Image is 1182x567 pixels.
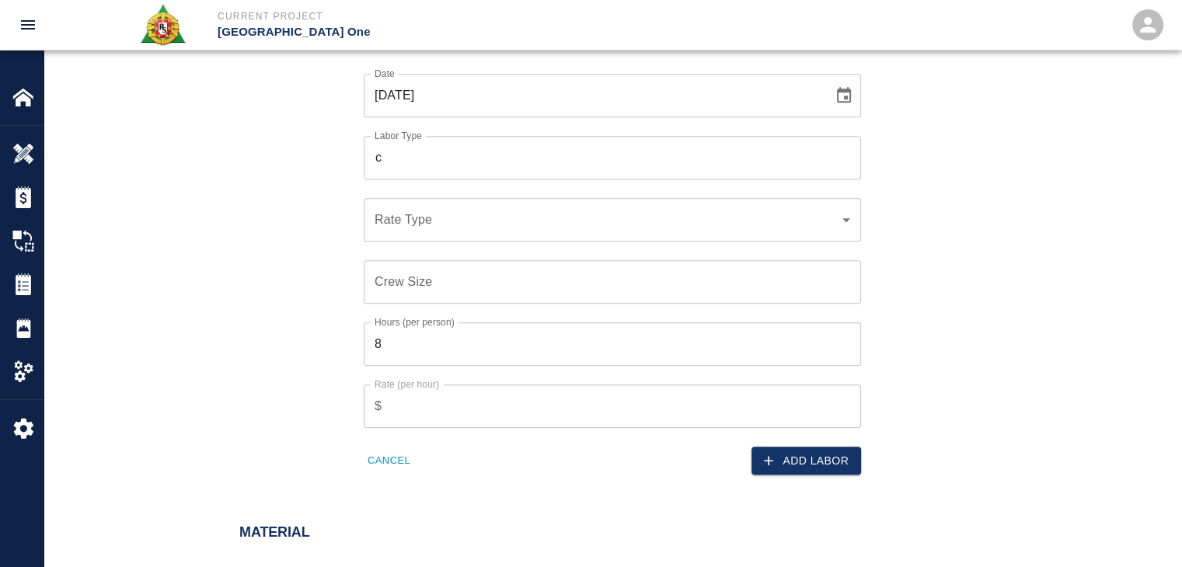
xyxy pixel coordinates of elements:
[218,23,675,41] p: [GEOGRAPHIC_DATA] One
[375,129,422,142] label: Labor Type
[375,397,382,416] p: $
[375,67,395,80] label: Date
[239,524,985,541] h2: Material
[9,6,47,43] button: open drawer
[1104,492,1182,567] iframe: Chat Widget
[375,377,439,391] label: Rate (per hour)
[751,447,861,475] button: Add Labor
[364,449,414,473] button: Cancel
[364,74,822,117] input: mm/dd/yyyy
[828,80,859,111] button: Choose date, selected date is Sep 2, 2025
[218,9,675,23] p: Current Project
[375,315,455,329] label: Hours (per person)
[139,3,187,47] img: Roger & Sons Concrete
